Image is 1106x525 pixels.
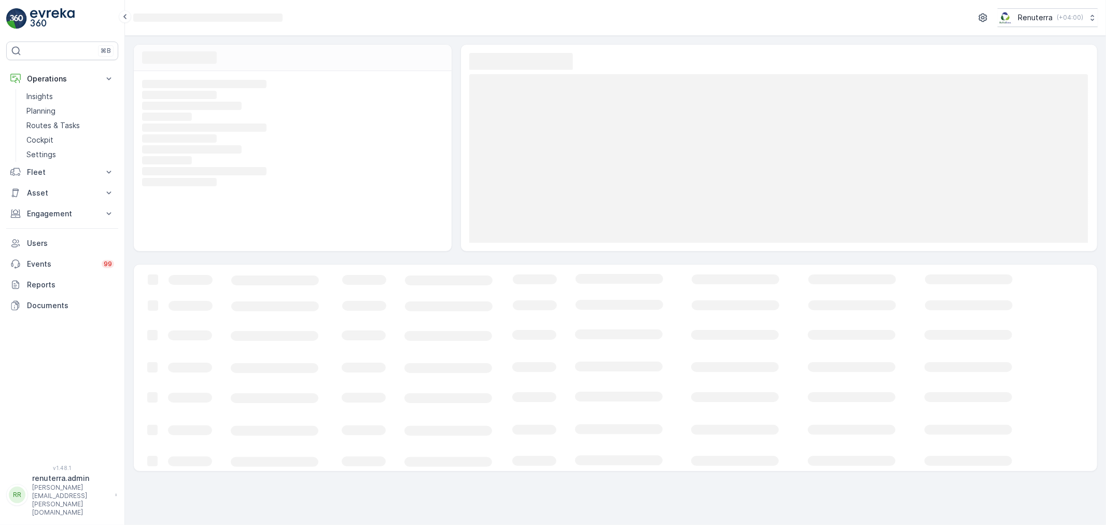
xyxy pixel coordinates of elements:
[9,487,25,503] div: RR
[22,89,118,104] a: Insights
[26,149,56,160] p: Settings
[26,106,55,116] p: Planning
[6,233,118,254] a: Users
[22,147,118,162] a: Settings
[6,295,118,316] a: Documents
[26,120,80,131] p: Routes & Tasks
[6,274,118,295] a: Reports
[101,47,111,55] p: ⌘B
[104,260,112,268] p: 99
[32,473,110,483] p: renuterra.admin
[6,8,27,29] img: logo
[6,183,118,203] button: Asset
[27,238,114,248] p: Users
[6,473,118,517] button: RRrenuterra.admin[PERSON_NAME][EMAIL_ADDRESS][PERSON_NAME][DOMAIN_NAME]
[6,465,118,471] span: v 1.48.1
[26,91,53,102] p: Insights
[6,203,118,224] button: Engagement
[26,135,53,145] p: Cockpit
[22,133,118,147] a: Cockpit
[22,104,118,118] a: Planning
[27,209,97,219] p: Engagement
[27,167,97,177] p: Fleet
[22,118,118,133] a: Routes & Tasks
[27,74,97,84] p: Operations
[27,300,114,311] p: Documents
[6,162,118,183] button: Fleet
[27,188,97,198] p: Asset
[998,12,1014,23] img: Screenshot_2024-07-26_at_13.33.01.png
[27,259,95,269] p: Events
[27,280,114,290] p: Reports
[1057,13,1083,22] p: ( +04:00 )
[998,8,1098,27] button: Renuterra(+04:00)
[1018,12,1053,23] p: Renuterra
[32,483,110,517] p: [PERSON_NAME][EMAIL_ADDRESS][PERSON_NAME][DOMAIN_NAME]
[6,68,118,89] button: Operations
[6,254,118,274] a: Events99
[30,8,75,29] img: logo_light-DOdMpM7g.png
